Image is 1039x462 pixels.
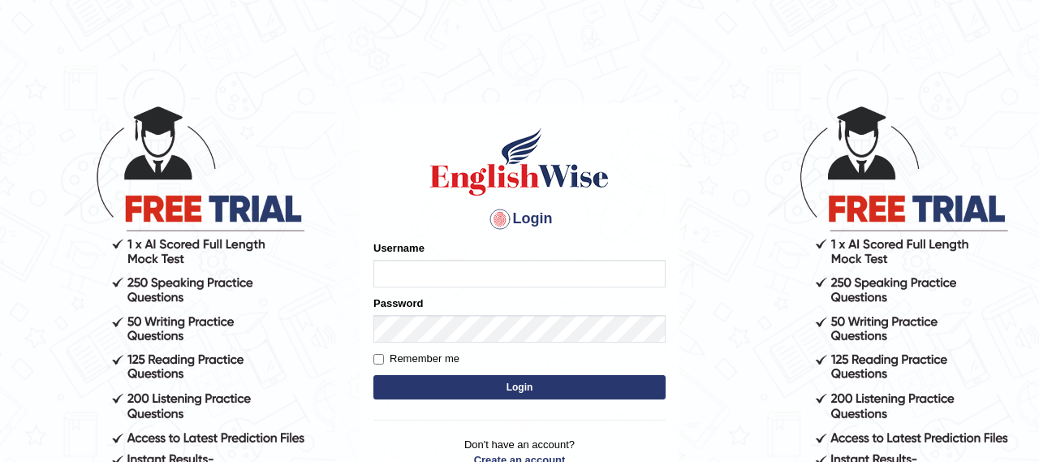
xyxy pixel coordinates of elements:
[373,206,666,232] h4: Login
[373,351,459,367] label: Remember me
[373,375,666,399] button: Login
[373,296,423,311] label: Password
[373,240,425,256] label: Username
[427,125,612,198] img: Logo of English Wise sign in for intelligent practice with AI
[373,354,384,365] input: Remember me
